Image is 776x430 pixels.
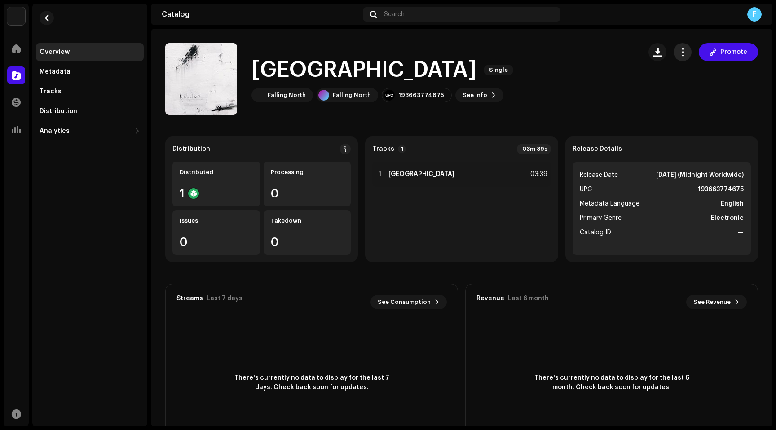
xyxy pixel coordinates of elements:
[36,43,144,61] re-m-nav-item: Overview
[384,11,405,18] span: Search
[455,88,503,102] button: See Info
[484,65,513,75] span: Single
[162,11,359,18] div: Catalog
[476,295,504,302] div: Revenue
[398,145,406,153] p-badge: 1
[580,198,639,209] span: Metadata Language
[172,145,210,153] div: Distribution
[580,184,592,195] span: UPC
[580,227,611,238] span: Catalog ID
[693,293,731,311] span: See Revenue
[528,169,547,180] div: 03:39
[40,48,70,56] div: Overview
[271,169,344,176] div: Processing
[378,293,431,311] span: See Consumption
[747,7,762,22] div: F
[333,92,371,99] div: Falling North
[253,90,264,101] img: 032c536c-0698-4015-95a7-6624a4332c50
[738,227,744,238] strong: —
[7,7,25,25] img: 240505e1-a0d8-423b-8811-25392257f00f
[388,171,454,178] strong: [GEOGRAPHIC_DATA]
[580,213,622,224] span: Primary Genre
[36,102,144,120] re-m-nav-item: Distribution
[40,68,71,75] div: Metadata
[40,88,62,95] div: Tracks
[251,56,476,84] h1: [GEOGRAPHIC_DATA]
[372,145,394,153] strong: Tracks
[463,86,487,104] span: See Info
[180,217,253,224] div: Issues
[207,295,242,302] div: Last 7 days
[508,295,549,302] div: Last 6 month
[580,170,618,180] span: Release Date
[398,92,444,99] div: 193663774675
[36,122,144,140] re-m-nav-dropdown: Analytics
[231,373,392,392] span: There's currently no data to display for the last 7 days. Check back soon for updates.
[40,108,77,115] div: Distribution
[698,184,744,195] strong: 193663774675
[40,127,70,135] div: Analytics
[271,217,344,224] div: Takedown
[721,198,744,209] strong: English
[517,144,551,154] div: 03m 39s
[531,373,692,392] span: There's currently no data to display for the last 6 month. Check back soon for updates.
[180,169,253,176] div: Distributed
[36,83,144,101] re-m-nav-item: Tracks
[176,295,203,302] div: Streams
[370,295,447,309] button: See Consumption
[656,170,744,180] strong: [DATE] (Midnight Worldwide)
[720,43,747,61] span: Promote
[711,213,744,224] strong: Electronic
[686,295,747,309] button: See Revenue
[699,43,758,61] button: Promote
[268,92,306,99] div: Falling North
[36,63,144,81] re-m-nav-item: Metadata
[573,145,622,153] strong: Release Details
